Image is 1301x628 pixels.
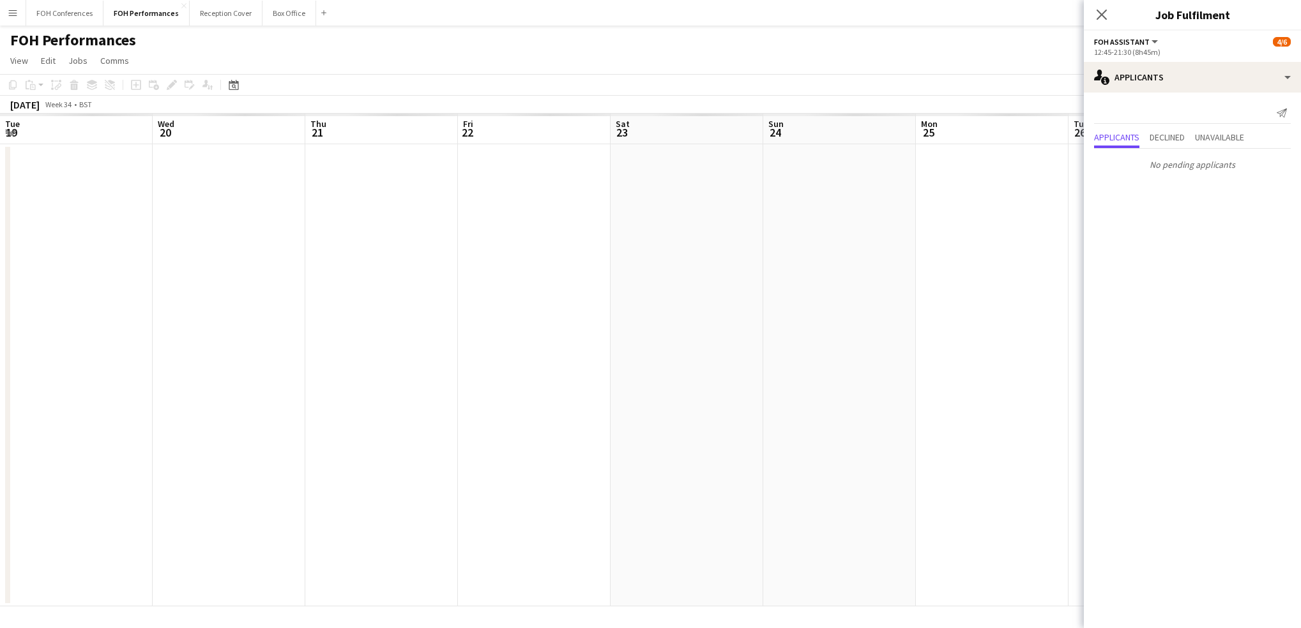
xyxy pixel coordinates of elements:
span: Declined [1150,133,1185,142]
span: FOH Assistant [1094,37,1150,47]
span: Applicants [1094,133,1139,142]
div: Applicants [1084,62,1301,93]
span: 20 [156,125,174,140]
button: FOH Performances [103,1,190,26]
span: Tue [1074,118,1088,130]
span: 25 [919,125,938,140]
span: Sun [768,118,784,130]
span: 21 [308,125,326,140]
a: Comms [95,52,134,69]
button: FOH Assistant [1094,37,1160,47]
span: 4/6 [1273,37,1291,47]
div: BST [79,100,92,109]
a: Jobs [63,52,93,69]
a: Edit [36,52,61,69]
span: View [10,55,28,66]
span: Comms [100,55,129,66]
button: FOH Conferences [26,1,103,26]
span: 23 [614,125,630,140]
span: Sat [616,118,630,130]
span: Jobs [68,55,87,66]
span: Tue [5,118,20,130]
div: [DATE] [10,98,40,111]
span: 26 [1072,125,1088,140]
span: Fri [463,118,473,130]
span: Mon [921,118,938,130]
p: No pending applicants [1084,154,1301,176]
span: 22 [461,125,473,140]
span: Thu [310,118,326,130]
span: 24 [766,125,784,140]
span: Wed [158,118,174,130]
span: 19 [3,125,20,140]
h1: FOH Performances [10,31,136,50]
a: View [5,52,33,69]
h3: Job Fulfilment [1084,6,1301,23]
div: 12:45-21:30 (8h45m) [1094,47,1291,57]
span: Edit [41,55,56,66]
span: Unavailable [1195,133,1244,142]
button: Reception Cover [190,1,262,26]
span: Week 34 [42,100,74,109]
button: Box Office [262,1,316,26]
